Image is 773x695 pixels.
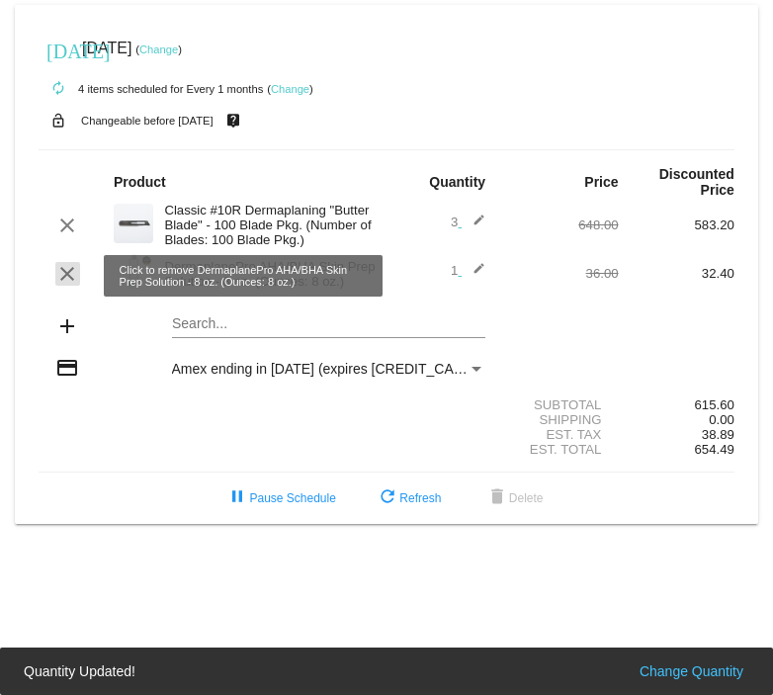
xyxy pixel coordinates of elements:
mat-icon: edit [462,214,485,237]
strong: Product [114,174,166,190]
img: Cart-Images-24.png [114,252,153,292]
mat-icon: autorenew [46,77,70,101]
div: 648.00 [502,217,618,232]
mat-icon: lock_open [46,108,70,133]
mat-icon: edit [462,262,485,286]
mat-icon: clear [55,262,79,286]
button: Delete [470,480,559,516]
div: Shipping [502,412,618,427]
mat-icon: pause [225,486,249,510]
div: 615.60 [619,397,734,412]
mat-icon: clear [55,214,79,237]
input: Search... [172,316,486,332]
div: 583.20 [619,217,734,232]
button: Change Quantity [634,661,749,681]
small: 4 items scheduled for Every 1 months [39,83,263,95]
div: Est. Tax [502,427,618,442]
small: Changeable before [DATE] [81,115,214,127]
mat-select: Payment Method [172,361,486,377]
div: 36.00 [502,266,618,281]
span: 1 [451,263,485,278]
mat-icon: live_help [221,108,245,133]
a: Change [271,83,309,95]
span: Refresh [376,491,441,505]
div: Classic #10R Dermaplaning "Butter Blade" - 100 Blade Pkg. (Number of Blades: 100 Blade Pkg.) [154,203,386,247]
div: DermaplanePro AHA/BHA Skin Prep Solution - 8 oz. (Ounces: 8 oz.) [154,259,386,289]
span: 654.49 [695,442,734,457]
mat-icon: refresh [376,486,399,510]
span: Delete [485,491,544,505]
span: Pause Schedule [225,491,335,505]
div: 32.40 [619,266,734,281]
mat-icon: [DATE] [46,38,70,61]
span: 38.89 [702,427,734,442]
strong: Quantity [429,174,485,190]
div: Subtotal [502,397,618,412]
span: Amex ending in [DATE] (expires [CREDIT_CARD_DATA]) [172,361,525,377]
strong: Discounted Price [659,166,734,198]
span: 3 [451,215,485,229]
button: Pause Schedule [210,480,351,516]
mat-icon: credit_card [55,356,79,380]
mat-icon: add [55,314,79,338]
a: Change [139,43,178,55]
small: ( ) [267,83,313,95]
img: 58.png [114,204,153,243]
mat-icon: delete [485,486,509,510]
div: Est. Total [502,442,618,457]
button: Refresh [360,480,457,516]
span: 0.00 [709,412,734,427]
small: ( ) [135,43,182,55]
strong: Price [584,174,618,190]
simple-snack-bar: Quantity Updated! [24,661,749,681]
